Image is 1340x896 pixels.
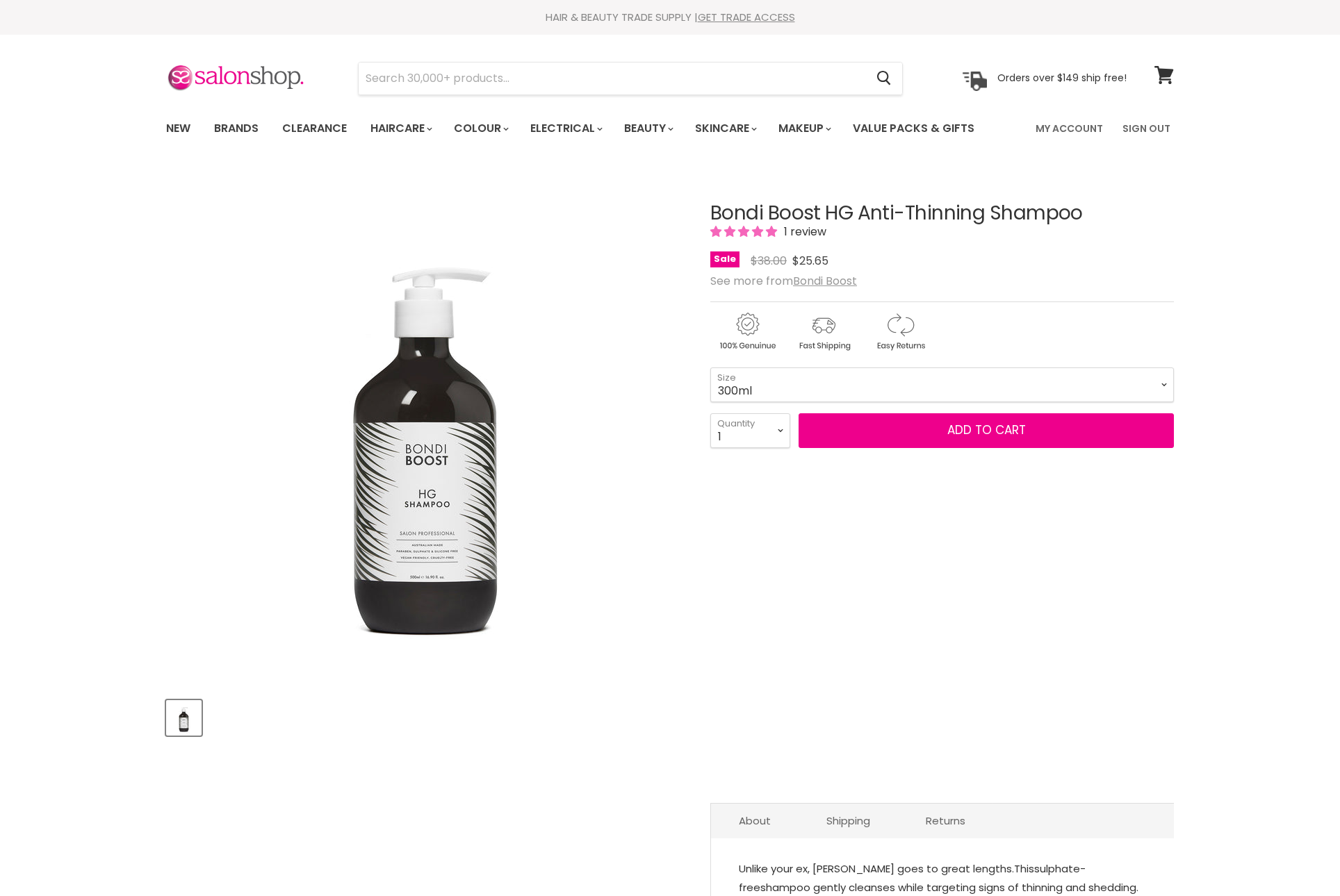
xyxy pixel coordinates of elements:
[898,804,993,838] a: Returns
[799,804,898,838] a: Shipping
[710,203,1174,224] h1: Bondi Boost HG Anti-Thinning Shampoo
[358,62,903,95] form: Product
[156,114,201,143] a: New
[710,251,740,267] span: Sale
[685,114,765,143] a: Skincare
[1027,114,1111,143] a: My Account
[149,10,1191,24] div: HAIR & BEAUTY TRADE SUPPLY |
[360,114,441,143] a: Haircare
[698,10,795,24] a: GET TRADE ACCESS
[204,114,269,143] a: Brands
[710,413,790,448] select: Quantity
[710,273,857,289] span: See more from
[182,184,669,670] img: Bondi Boost HG Anti-Thinning Shampoo
[710,310,784,353] img: genuine.gif
[780,224,826,240] span: 1 review
[865,63,902,94] button: Search
[711,804,799,838] a: About
[149,108,1191,149] nav: Main
[614,114,682,143] a: Beauty
[166,700,202,736] button: Bondi Boost HG Anti-Thinning Shampoo
[272,114,357,143] a: Clearance
[520,114,611,143] a: Electrical
[947,422,1026,438] span: Add to cart
[768,114,840,143] a: Makeup
[167,702,200,734] img: Bondi Boost HG Anti-Thinning Shampoo
[799,413,1174,448] button: Add to cart
[164,696,687,736] div: Product thumbnails
[1114,114,1179,143] a: Sign Out
[166,168,685,687] div: Bondi Boost HG Anti-Thinning Shampoo image. Click or Scroll to Zoom.
[359,63,865,94] input: Search
[156,108,1006,149] ul: Main menu
[443,114,517,143] a: Colour
[793,273,857,289] a: Bondi Boost
[842,114,985,143] a: Value Packs & Gifts
[997,72,1127,84] p: Orders over $149 ship free!
[751,253,787,269] span: $38.00
[787,310,860,353] img: shipping.gif
[792,253,828,269] span: $25.65
[710,224,780,240] span: 5.00 stars
[863,310,937,353] img: returns.gif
